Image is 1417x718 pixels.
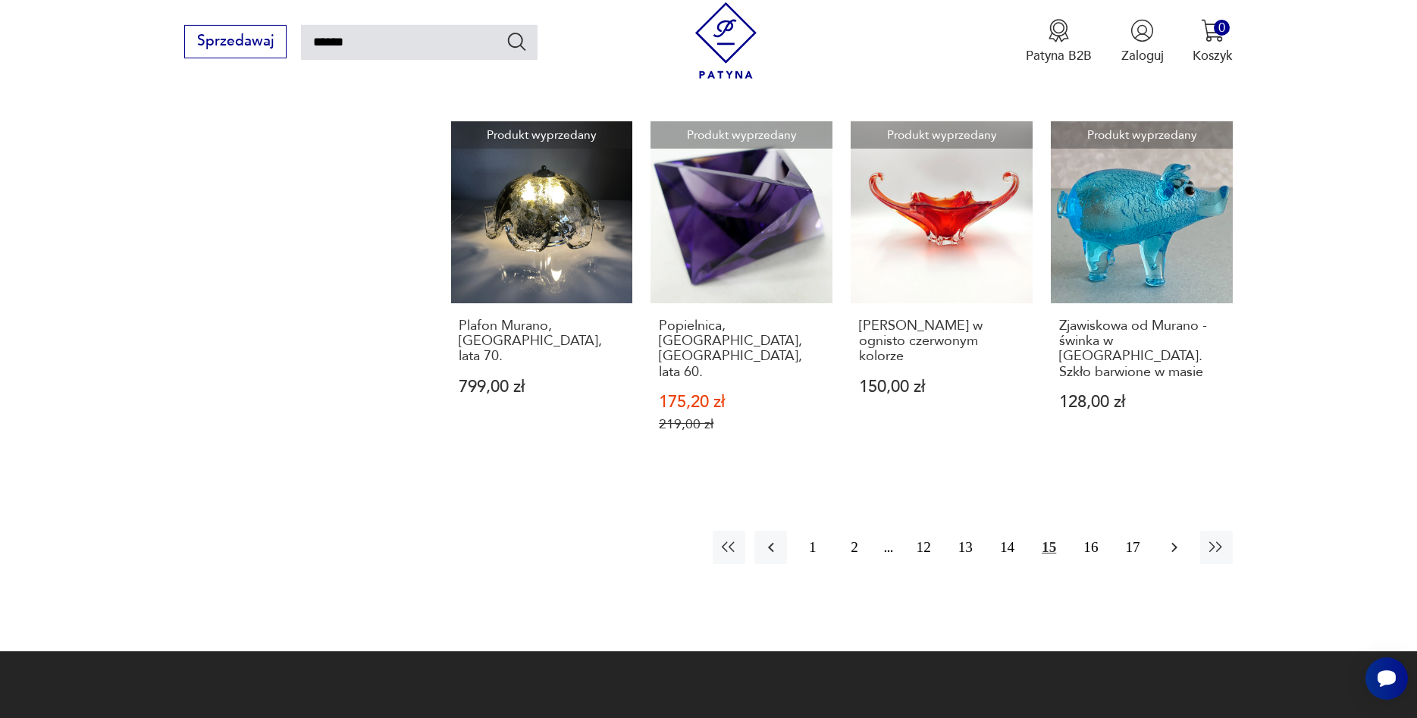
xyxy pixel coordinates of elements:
p: 219,00 zł [659,416,824,432]
a: Produkt wyprzedanyMisa Murano w ognisto czerwonym kolorze[PERSON_NAME] w ognisto czerwonym kolorz... [851,121,1033,467]
iframe: Smartsupp widget button [1365,657,1408,700]
p: 128,00 zł [1059,394,1224,410]
button: Sprzedawaj [184,25,287,58]
button: 13 [949,531,982,563]
a: Ikona medaluPatyna B2B [1026,19,1092,64]
button: 14 [991,531,1024,563]
button: Szukaj [506,30,528,52]
button: 0Koszyk [1193,19,1233,64]
button: Zaloguj [1121,19,1164,64]
p: Zaloguj [1121,47,1164,64]
img: Ikonka użytkownika [1130,19,1154,42]
p: 799,00 zł [459,379,624,395]
img: Patyna - sklep z meblami i dekoracjami vintage [688,2,764,79]
a: Produkt wyprzedanyZjawiskowa od Murano - świnka w błękicie. Szkło barwione w masieZjawiskowa od M... [1051,121,1233,467]
button: 12 [908,531,940,563]
button: 16 [1074,531,1107,563]
h3: [PERSON_NAME] w ognisto czerwonym kolorze [859,318,1024,365]
p: Patyna B2B [1026,47,1092,64]
div: 0 [1214,20,1230,36]
a: Produkt wyprzedanyPlafon Murano, Niemcy, lata 70.Plafon Murano, [GEOGRAPHIC_DATA], lata 70.799,00 zł [451,121,633,467]
h3: Zjawiskowa od Murano - świnka w [GEOGRAPHIC_DATA]. Szkło barwione w masie [1059,318,1224,381]
h3: Popielnica, [GEOGRAPHIC_DATA], [GEOGRAPHIC_DATA], lata 60. [659,318,824,381]
a: Sprzedawaj [184,36,287,49]
button: 15 [1033,531,1065,563]
button: 2 [838,531,870,563]
button: Patyna B2B [1026,19,1092,64]
p: 150,00 zł [859,379,1024,395]
a: Produkt wyprzedanyPopielnica, Murano, Włochy, lata 60.Popielnica, [GEOGRAPHIC_DATA], [GEOGRAPHIC_... [651,121,832,467]
button: 17 [1116,531,1149,563]
img: Ikona koszyka [1201,19,1224,42]
p: 175,20 zł [659,394,824,410]
p: Koszyk [1193,47,1233,64]
h3: Plafon Murano, [GEOGRAPHIC_DATA], lata 70. [459,318,624,365]
button: 1 [796,531,829,563]
img: Ikona medalu [1047,19,1071,42]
